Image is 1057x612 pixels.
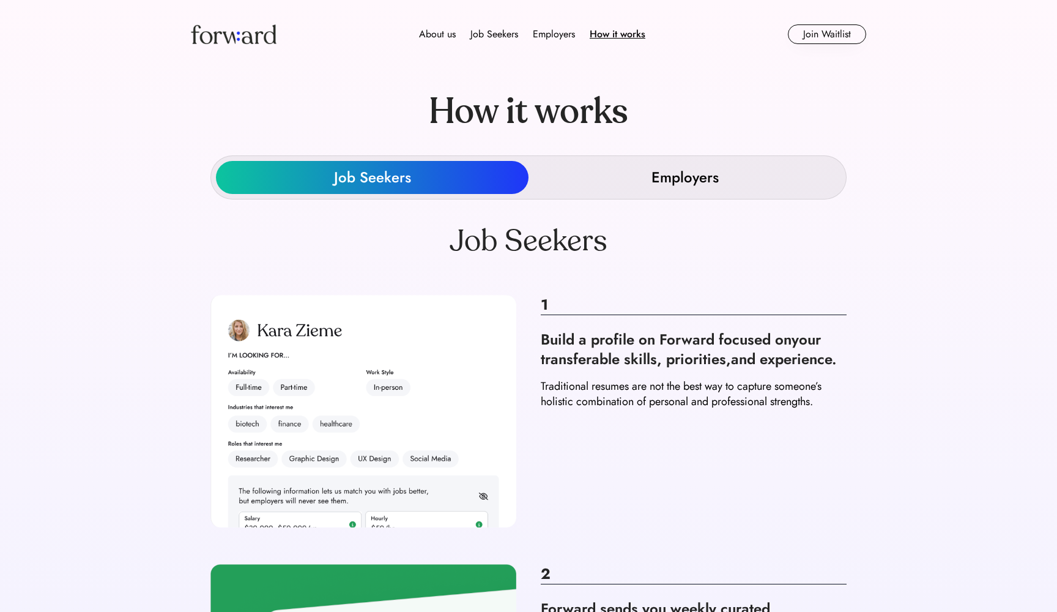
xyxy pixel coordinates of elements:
[541,379,847,409] div: Traditional resumes are not the best way to capture someone’s holistic combination of personal an...
[73,224,984,258] div: Job Seekers
[541,564,847,584] div: 2
[590,27,645,42] div: How it works
[541,330,847,369] div: Build a profile on Forward focused onyour transferable skills, priorities,and experience.
[788,24,866,44] button: Join Waitlist
[210,295,516,528] img: how-it-works_js_1.png
[191,24,276,44] img: Forward logo
[651,168,719,187] div: Employers
[541,295,847,315] div: 1
[533,27,575,42] div: Employers
[334,168,411,187] div: Job Seekers
[404,69,653,155] div: How it works
[419,27,456,42] div: About us
[470,27,518,42] div: Job Seekers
